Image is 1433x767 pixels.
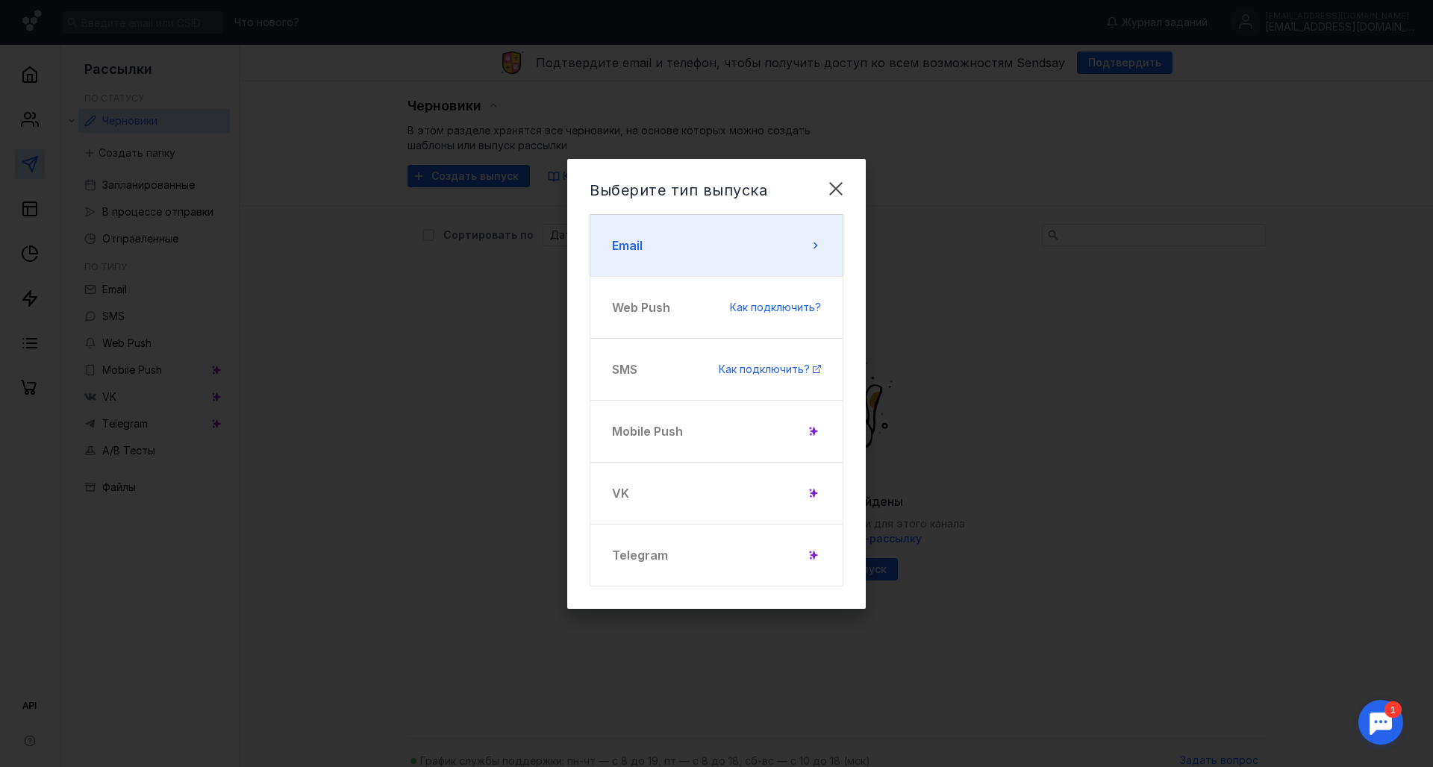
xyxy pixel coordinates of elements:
[719,362,821,377] a: Как подключить?
[34,9,51,25] div: 1
[590,214,843,277] button: Email
[719,363,810,375] span: Как подключить?
[730,300,821,315] a: Как подключить?
[730,301,821,313] span: Как подключить?
[590,181,767,199] span: Выберите тип выпуска
[612,237,643,254] span: Email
